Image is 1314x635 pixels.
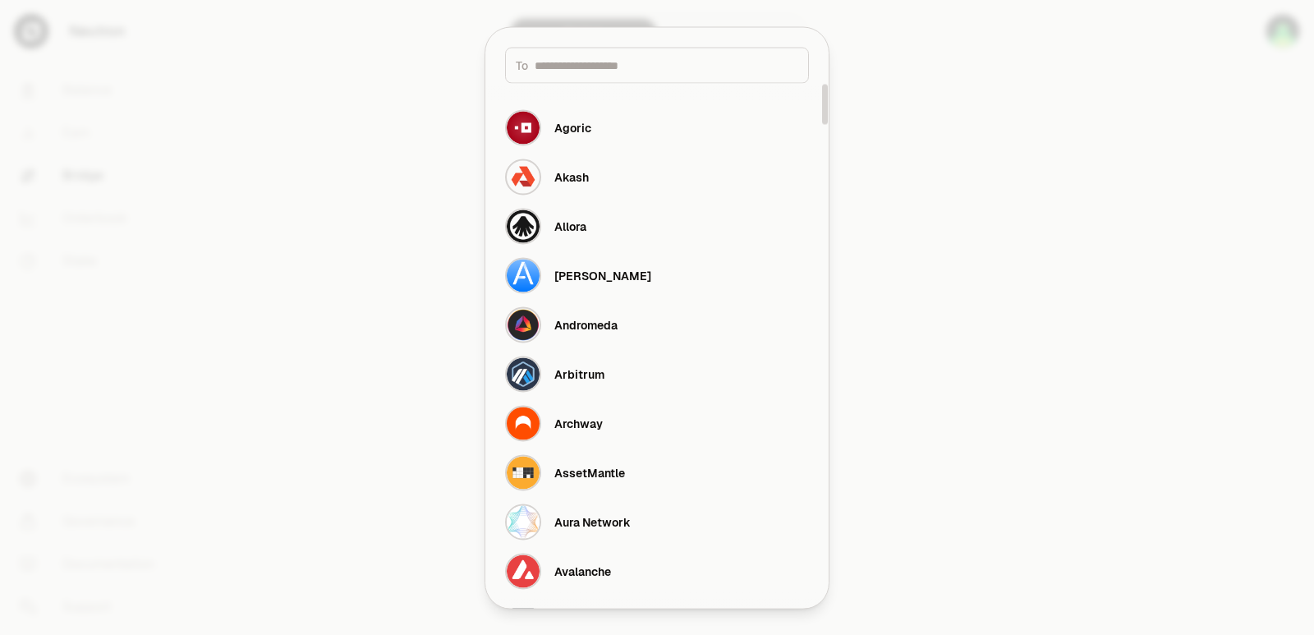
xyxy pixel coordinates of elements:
[505,159,541,195] img: Akash Logo
[505,257,541,293] img: Althea Logo
[505,208,541,244] img: Allora Logo
[554,119,591,136] div: Agoric
[554,563,611,579] div: Avalanche
[495,300,819,349] button: Andromeda LogoAndromeda
[495,546,819,596] button: Avalanche LogoAvalanche
[505,553,541,589] img: Avalanche Logo
[505,306,541,343] img: Andromeda Logo
[505,405,541,441] img: Archway Logo
[495,448,819,497] button: AssetMantle LogoAssetMantle
[554,464,625,481] div: AssetMantle
[505,454,541,490] img: AssetMantle Logo
[505,356,541,392] img: Arbitrum Logo
[554,366,604,382] div: Arbitrum
[495,152,819,201] button: Akash LogoAkash
[505,109,541,145] img: Agoric Logo
[554,168,589,185] div: Akash
[495,398,819,448] button: Archway LogoArchway
[554,415,603,431] div: Archway
[516,57,528,73] span: To
[495,103,819,152] button: Agoric LogoAgoric
[495,349,819,398] button: Arbitrum LogoArbitrum
[554,267,651,283] div: [PERSON_NAME]
[505,504,541,540] img: Aura Network Logo
[495,497,819,546] button: Aura Network LogoAura Network
[554,513,631,530] div: Aura Network
[554,218,586,234] div: Allora
[554,316,618,333] div: Andromeda
[495,251,819,300] button: Althea Logo[PERSON_NAME]
[495,201,819,251] button: Allora LogoAllora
